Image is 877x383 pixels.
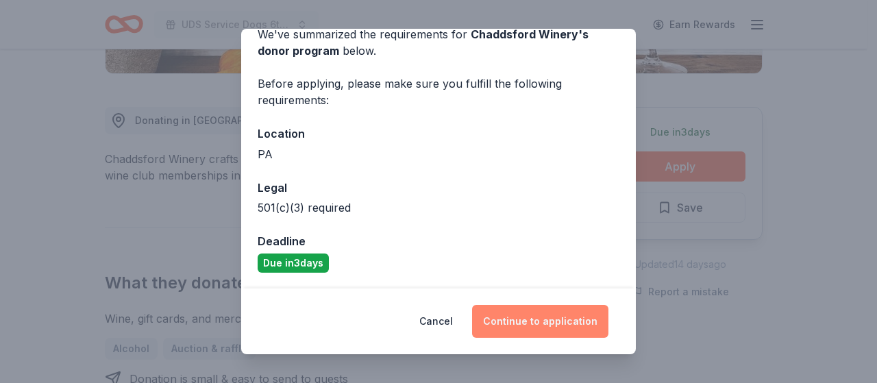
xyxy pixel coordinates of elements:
div: 501(c)(3) required [258,199,619,216]
div: PA [258,146,619,162]
button: Continue to application [472,305,608,338]
button: Cancel [419,305,453,338]
div: We've summarized the requirements for below. [258,26,619,59]
div: Location [258,125,619,143]
div: Legal [258,179,619,197]
div: Deadline [258,232,619,250]
div: Before applying, please make sure you fulfill the following requirements: [258,75,619,108]
div: Due in 3 days [258,254,329,273]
